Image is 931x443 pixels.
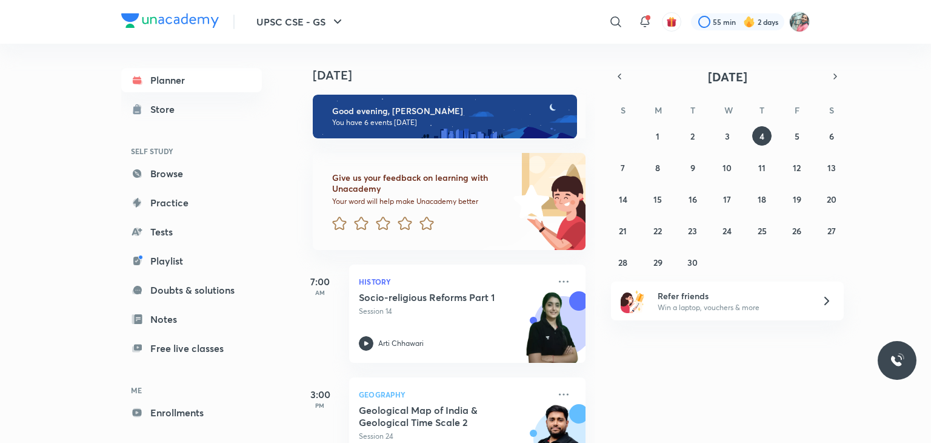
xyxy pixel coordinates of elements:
p: Session 24 [359,431,549,442]
img: referral [621,289,645,313]
p: AM [296,289,344,296]
a: Doubts & solutions [121,278,262,302]
button: September 15, 2025 [648,189,667,209]
abbr: September 22, 2025 [653,225,662,237]
img: evening [313,95,577,138]
h5: Geological Map of India & Geological Time Scale 2 [359,404,510,428]
button: September 3, 2025 [718,126,737,146]
button: September 10, 2025 [718,158,737,177]
a: Tests [121,220,262,244]
abbr: September 15, 2025 [653,194,662,205]
button: September 6, 2025 [822,126,841,146]
abbr: Wednesday [724,104,733,116]
button: September 29, 2025 [648,252,667,272]
button: September 11, 2025 [752,158,772,177]
button: September 22, 2025 [648,221,667,240]
button: September 23, 2025 [683,221,702,240]
h6: Give us your feedback on learning with Unacademy [332,172,509,194]
img: avatar [666,16,677,27]
abbr: September 8, 2025 [655,162,660,174]
abbr: September 21, 2025 [619,225,627,237]
a: Enrollments [121,401,262,425]
img: unacademy [519,291,586,375]
p: You have 6 events [DATE] [332,118,566,127]
abbr: September 28, 2025 [618,257,627,268]
h5: 7:00 [296,274,344,289]
h5: 3:00 [296,387,344,402]
p: Win a laptop, vouchers & more [658,302,807,313]
button: September 26, 2025 [787,221,807,240]
abbr: September 16, 2025 [689,194,697,205]
h4: [DATE] [313,68,598,83]
h6: Refer friends [658,289,807,302]
a: Browse [121,161,262,186]
button: September 14, 2025 [613,189,633,209]
button: September 17, 2025 [718,189,737,209]
a: Practice [121,191,262,215]
abbr: September 3, 2025 [725,130,730,142]
img: streak [743,16,755,28]
a: Playlist [121,249,262,273]
a: Notes [121,307,262,331]
abbr: September 6, 2025 [829,130,834,142]
abbr: September 5, 2025 [795,130,799,142]
h6: SELF STUDY [121,141,262,161]
button: September 13, 2025 [822,158,841,177]
p: Session 14 [359,306,549,317]
button: September 21, 2025 [613,221,633,240]
abbr: September 12, 2025 [793,162,801,174]
button: September 8, 2025 [648,158,667,177]
abbr: September 2, 2025 [690,130,695,142]
img: feedback_image [472,153,586,250]
button: [DATE] [628,68,827,85]
a: Company Logo [121,13,219,31]
abbr: September 20, 2025 [827,194,836,205]
img: Company Logo [121,13,219,28]
abbr: September 26, 2025 [792,225,801,237]
abbr: September 18, 2025 [758,194,766,205]
h6: ME [121,380,262,401]
abbr: September 27, 2025 [827,225,836,237]
abbr: September 1, 2025 [656,130,659,142]
button: September 7, 2025 [613,158,633,177]
button: September 20, 2025 [822,189,841,209]
abbr: September 9, 2025 [690,162,695,174]
button: September 1, 2025 [648,126,667,146]
abbr: September 19, 2025 [793,194,801,205]
abbr: September 10, 2025 [722,162,732,174]
button: September 24, 2025 [718,221,737,240]
abbr: September 11, 2025 [758,162,766,174]
button: UPSC CSE - GS [249,10,352,34]
abbr: September 13, 2025 [827,162,836,174]
img: Prerna Pathak [789,12,810,32]
p: Your word will help make Unacademy better [332,197,509,206]
h5: Socio-religious Reforms Part 1 [359,291,510,303]
abbr: September 17, 2025 [723,194,731,205]
button: September 2, 2025 [683,126,702,146]
p: PM [296,402,344,409]
a: Planner [121,68,262,92]
abbr: Sunday [621,104,626,116]
abbr: September 7, 2025 [621,162,625,174]
abbr: Saturday [829,104,834,116]
img: ttu [890,353,904,368]
p: History [359,274,549,289]
button: September 30, 2025 [683,252,702,272]
abbr: September 30, 2025 [687,257,698,268]
button: September 25, 2025 [752,221,772,240]
button: September 16, 2025 [683,189,702,209]
h6: Good evening, [PERSON_NAME] [332,106,566,117]
abbr: September 24, 2025 [722,225,732,237]
button: September 5, 2025 [787,126,807,146]
button: avatar [662,12,681,32]
div: Store [150,102,182,117]
p: Geography [359,387,549,402]
button: September 28, 2025 [613,252,633,272]
abbr: September 4, 2025 [759,130,764,142]
abbr: Thursday [759,104,764,116]
abbr: September 25, 2025 [758,225,767,237]
button: September 12, 2025 [787,158,807,177]
abbr: Monday [655,104,662,116]
p: Arti Chhawari [378,338,424,349]
a: Store [121,97,262,121]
